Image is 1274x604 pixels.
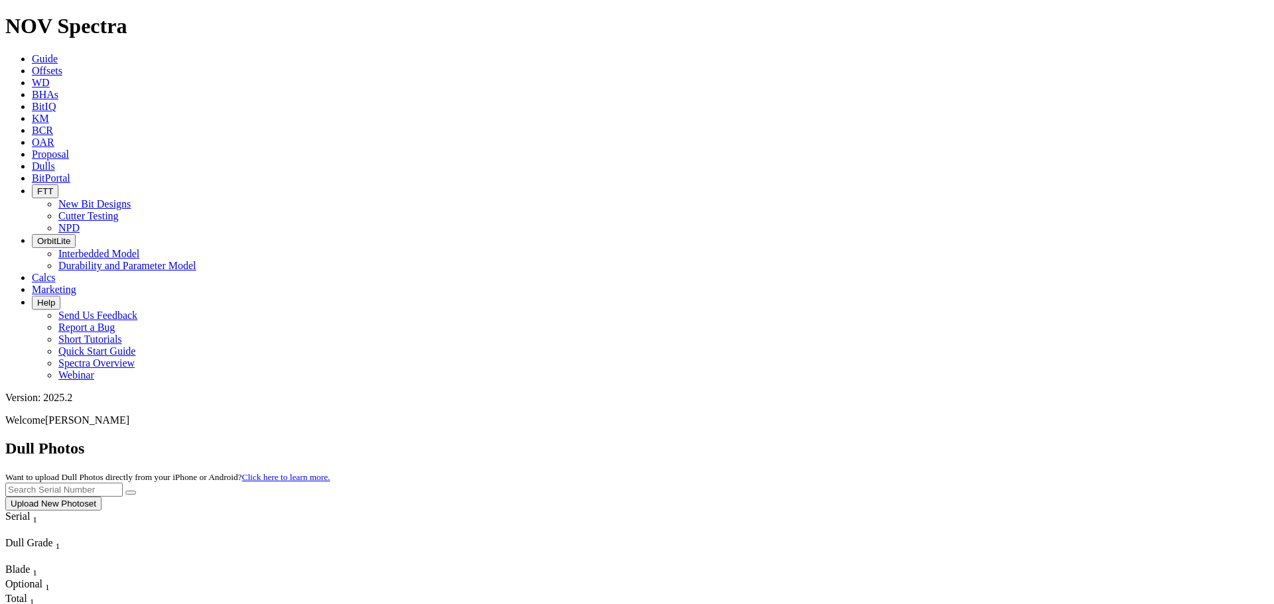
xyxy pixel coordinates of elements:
button: OrbitLite [32,234,76,248]
a: Send Us Feedback [58,310,137,321]
span: Optional [5,578,42,589]
div: Sort None [5,578,52,593]
div: Serial Sort None [5,511,62,525]
div: Blade Sort None [5,564,52,578]
a: New Bit Designs [58,198,131,210]
span: Sort None [45,578,50,589]
span: Dull Grade [5,537,53,548]
a: Click here to learn more. [242,472,330,482]
h1: NOV Spectra [5,14,1269,38]
button: Upload New Photoset [5,497,102,511]
span: Sort None [30,593,35,604]
div: Sort None [5,564,52,578]
span: Sort None [33,511,37,522]
a: Webinar [58,369,94,381]
div: Column Menu [5,525,62,537]
a: BitPortal [32,172,70,184]
a: Durability and Parameter Model [58,260,196,271]
span: OrbitLite [37,236,70,246]
sub: 1 [56,541,60,551]
a: Calcs [32,272,56,283]
a: WD [32,77,50,88]
sub: 1 [33,568,37,577]
a: Marketing [32,284,76,295]
a: Quick Start Guide [58,345,135,357]
a: BCR [32,125,53,136]
button: Help [32,296,60,310]
h2: Dull Photos [5,440,1269,457]
a: NPD [58,222,80,233]
a: Cutter Testing [58,210,119,221]
div: Sort None [5,537,98,564]
sub: 1 [33,514,37,524]
p: Welcome [5,414,1269,426]
a: Short Tutorials [58,333,122,345]
span: Help [37,298,55,308]
sub: 1 [45,582,50,592]
a: Offsets [32,65,62,76]
span: Blade [5,564,30,575]
span: FTT [37,186,53,196]
a: Guide [32,53,58,64]
a: Spectra Overview [58,357,135,369]
div: Column Menu [5,552,98,564]
div: Sort None [5,511,62,537]
small: Want to upload Dull Photos directly from your iPhone or Android? [5,472,330,482]
span: Sort None [33,564,37,575]
div: Optional Sort None [5,578,52,593]
span: Sort None [56,537,60,548]
input: Search Serial Number [5,483,123,497]
a: KM [32,113,49,124]
span: [PERSON_NAME] [45,414,129,426]
button: FTT [32,184,58,198]
div: Dull Grade Sort None [5,537,98,552]
a: BHAs [32,89,58,100]
a: OAR [32,137,54,148]
div: Version: 2025.2 [5,392,1269,404]
span: Serial [5,511,30,522]
a: Interbedded Model [58,248,139,259]
a: BitIQ [32,101,56,112]
a: Proposal [32,149,69,160]
a: Report a Bug [58,322,115,333]
span: Total [5,593,27,604]
a: Dulls [32,160,55,172]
